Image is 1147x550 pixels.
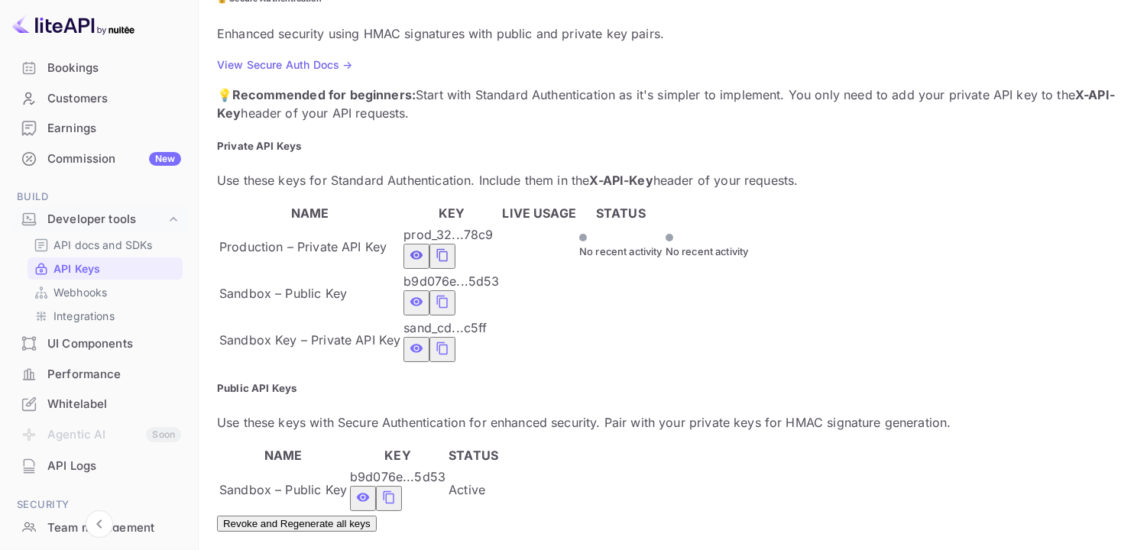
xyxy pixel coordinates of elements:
span: b9d076e...5d53 [350,469,446,484]
strong: X-API-Key [217,87,1115,121]
div: Performance [47,366,181,383]
div: UI Components [47,335,181,353]
span: No recent activity [579,245,663,257]
a: View Secure Auth Docs → [217,58,352,71]
div: API docs and SDKs [28,234,183,256]
th: NAME [219,445,348,465]
th: NAME [219,203,401,223]
div: Active [449,480,498,499]
div: Team management [9,513,189,543]
div: Team management [47,519,181,537]
a: API Keys [34,260,177,277]
div: Developer tools [47,211,166,228]
span: sand_cd...c5ff [403,320,487,335]
span: prod_32...78c9 [403,227,493,242]
p: API Keys [53,260,100,277]
div: API Keys [28,257,183,280]
div: Commission [47,150,181,168]
a: API docs and SDKs [34,237,177,253]
th: KEY [403,203,500,223]
img: LiteAPI logo [12,12,134,37]
div: New [149,152,181,166]
button: Revoke and Regenerate all keys [217,516,377,532]
div: Earnings [47,120,181,137]
p: Use these keys for Standard Authentication. Include them in the header of your requests. [217,171,1129,189]
button: Collapse navigation [86,510,113,538]
table: public api keys table [217,444,501,513]
div: Bookings [9,53,189,83]
span: Build [9,189,189,205]
p: Use these keys with Secure Authentication for enhanced security. Pair with your private keys for ... [217,413,1129,432]
span: Sandbox – Public Key [219,482,347,497]
a: Integrations [34,308,177,324]
a: Performance [9,360,189,388]
a: Team management [9,513,189,542]
strong: X-API-Key [589,173,653,188]
th: KEY [349,445,446,465]
div: Integrations [28,305,183,327]
div: Whitelabel [9,390,189,419]
span: b9d076e...5d53 [403,273,499,289]
span: Production – Private API Key [219,239,387,254]
p: Webhooks [53,284,107,300]
a: Customers [9,84,189,112]
div: API Logs [47,458,181,475]
span: No recent activity [666,245,749,257]
div: CommissionNew [9,144,189,174]
a: Webhooks [34,284,177,300]
p: Integrations [53,308,115,324]
div: Earnings [9,114,189,144]
a: UI Components [9,329,189,357]
a: API Logs [9,451,189,480]
a: Earnings [9,114,189,142]
div: Webhooks [28,281,183,303]
div: Customers [47,90,181,108]
div: Bookings [47,60,181,77]
div: Performance [9,360,189,390]
a: CommissionNew [9,144,189,173]
p: Enhanced security using HMAC signatures with public and private key pairs. [217,24,1129,43]
p: API docs and SDKs [53,237,153,253]
span: Security [9,497,189,513]
div: Whitelabel [47,396,181,413]
span: Sandbox – Public Key [219,286,347,301]
div: Customers [9,84,189,114]
p: 💡 Start with Standard Authentication as it's simpler to implement. You only need to add your priv... [217,86,1129,122]
th: STATUS [578,203,663,223]
div: UI Components [9,329,189,359]
th: LIVE USAGE [501,203,577,223]
div: Developer tools [9,206,189,233]
span: Sandbox Key – Private API Key [219,332,400,348]
strong: Recommended for beginners: [232,87,416,102]
div: API Logs [9,451,189,481]
h5: Private API Keys [217,139,1129,154]
a: Bookings [9,53,189,82]
a: Whitelabel [9,390,189,418]
h5: Public API Keys [217,381,1129,396]
th: STATUS [448,445,499,465]
table: private api keys table [217,202,750,364]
